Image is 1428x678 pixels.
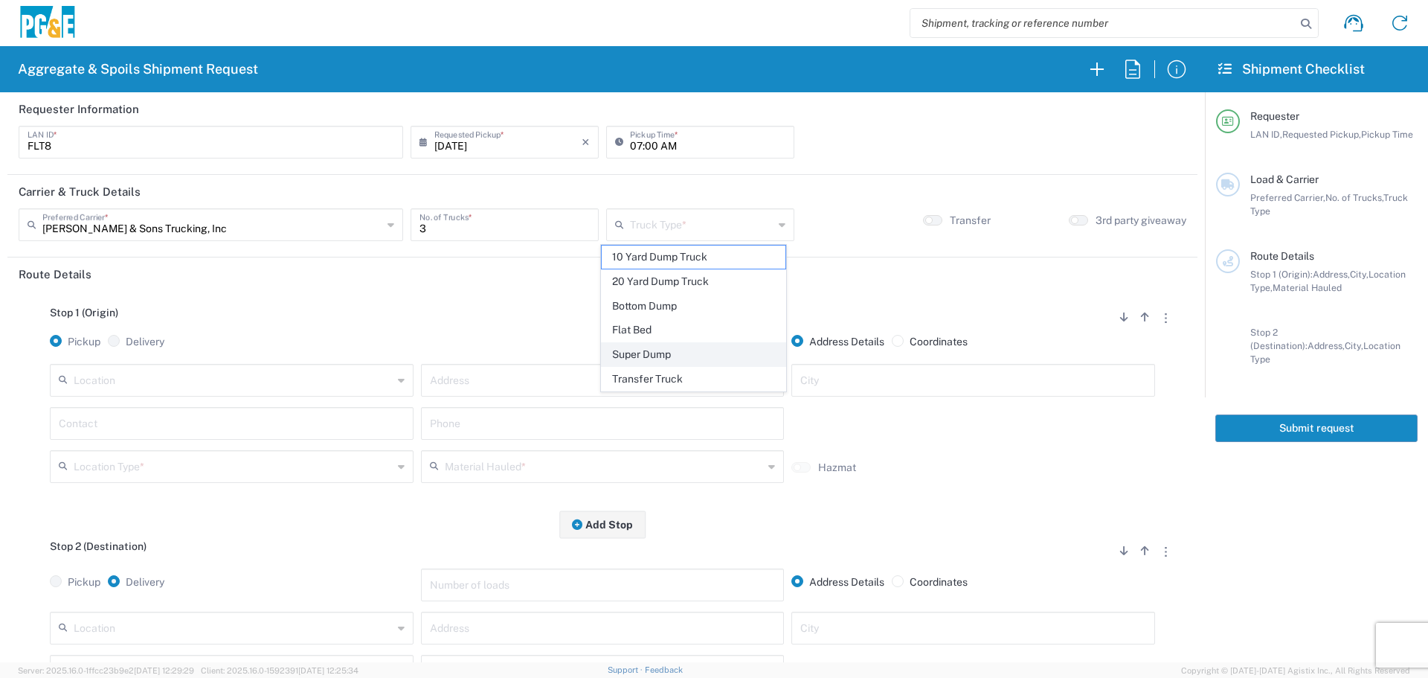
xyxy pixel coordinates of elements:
[50,540,147,552] span: Stop 2 (Destination)
[910,9,1296,37] input: Shipment, tracking or reference number
[50,307,118,319] span: Stop 1 (Origin)
[1250,250,1314,262] span: Route Details
[602,246,785,269] span: 10 Yard Dump Truck
[1308,340,1345,351] span: Address,
[1361,129,1413,140] span: Pickup Time
[645,665,683,674] a: Feedback
[1250,327,1308,351] span: Stop 2 (Destination):
[1215,415,1418,442] button: Submit request
[791,335,884,348] label: Address Details
[18,60,258,78] h2: Aggregate & Spoils Shipment Request
[18,6,77,41] img: pge
[582,130,590,154] i: ×
[1096,214,1186,227] label: 3rd party giveaway
[1250,269,1313,280] span: Stop 1 (Origin):
[950,214,991,227] label: Transfer
[602,368,785,391] span: Transfer Truck
[1325,192,1383,203] span: No. of Trucks,
[559,511,646,538] button: Add Stop
[298,666,358,675] span: [DATE] 12:25:34
[201,666,358,675] span: Client: 2025.16.0-1592391
[19,185,141,199] h2: Carrier & Truck Details
[1250,173,1319,185] span: Load & Carrier
[19,267,91,282] h2: Route Details
[1181,664,1410,677] span: Copyright © [DATE]-[DATE] Agistix Inc., All Rights Reserved
[1313,269,1350,280] span: Address,
[1350,269,1368,280] span: City,
[791,575,884,589] label: Address Details
[892,335,968,348] label: Coordinates
[1218,60,1365,78] h2: Shipment Checklist
[1273,282,1342,293] span: Material Hauled
[608,665,645,674] a: Support
[134,666,194,675] span: [DATE] 12:29:29
[602,319,785,342] span: Flat Bed
[19,102,139,117] h2: Requester Information
[818,461,856,474] label: Hazmat
[1250,129,1282,140] span: LAN ID,
[1282,129,1361,140] span: Requested Pickup,
[18,666,194,675] span: Server: 2025.16.0-1ffcc23b9e2
[602,343,785,366] span: Super Dump
[1250,192,1325,203] span: Preferred Carrier,
[892,575,968,589] label: Coordinates
[1345,340,1363,351] span: City,
[1250,110,1299,122] span: Requester
[602,295,785,318] span: Bottom Dump
[602,270,785,293] span: 20 Yard Dump Truck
